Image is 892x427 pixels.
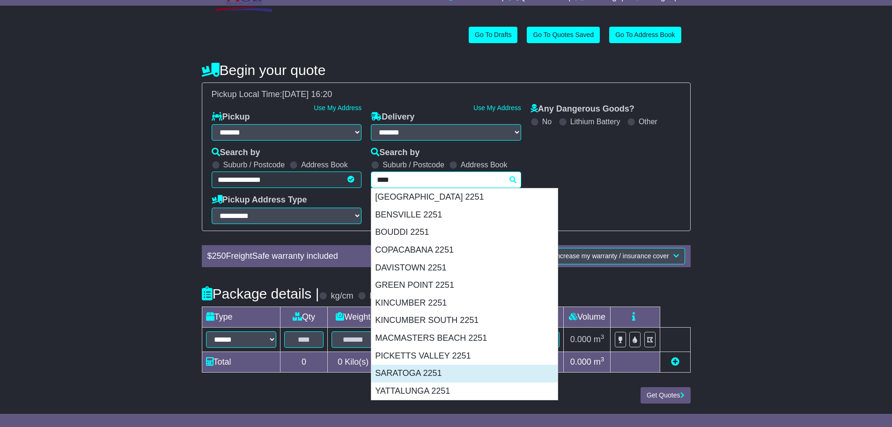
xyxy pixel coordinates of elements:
label: Other [639,117,657,126]
div: MACMASTERS BEACH 2251 [371,330,558,347]
span: 250 [212,251,226,261]
div: $ FreightSafe warranty included [203,251,473,262]
label: Delivery [371,112,414,122]
a: Go To Drafts [469,27,517,43]
td: Type [202,307,280,327]
a: Use My Address [473,104,521,112]
label: kg/cm [331,291,353,301]
label: No [542,117,552,126]
div: SARATOGA 2251 [371,365,558,382]
button: Get Quotes [641,387,691,404]
a: Add new item [671,357,679,367]
sup: 3 [601,356,604,363]
div: BENSVILLE 2251 [371,206,558,224]
label: Address Book [461,160,508,169]
span: m [594,335,604,344]
div: Pickup Local Time: [207,90,686,100]
a: Go To Quotes Saved [527,27,600,43]
label: Pickup [212,112,250,122]
span: 0.000 [570,335,591,344]
div: YATTALUNGA 2251 [371,382,558,400]
label: Search by [212,148,260,158]
td: Kilo(s) [328,352,379,372]
span: 0.000 [570,357,591,367]
div: PICKETTS VALLEY 2251 [371,347,558,365]
label: Address Book [301,160,348,169]
div: KINCUMBER SOUTH 2251 [371,312,558,330]
td: Qty [280,307,328,327]
span: 0 [338,357,342,367]
label: Suburb / Postcode [383,160,444,169]
div: [GEOGRAPHIC_DATA] 2251 [371,188,558,206]
div: DAVISTOWN 2251 [371,259,558,277]
div: GREEN POINT 2251 [371,277,558,294]
button: Increase my warranty / insurance cover [548,248,685,264]
span: Increase my warranty / insurance cover [554,252,669,260]
h4: Package details | [202,286,319,301]
div: BOUDDI 2251 [371,224,558,241]
label: Lithium Battery [570,117,620,126]
label: lb/in [369,291,385,301]
div: COPACABANA 2251 [371,241,558,259]
a: Use My Address [314,104,361,112]
td: 0 [280,352,328,372]
td: Weight [328,307,379,327]
td: Volume [564,307,611,327]
label: Search by [371,148,420,158]
label: Suburb / Postcode [223,160,285,169]
a: Go To Address Book [609,27,681,43]
div: KINCUMBER 2251 [371,294,558,312]
td: Total [202,352,280,372]
sup: 3 [601,333,604,340]
span: [DATE] 16:20 [282,90,332,99]
label: Any Dangerous Goods? [531,104,634,114]
label: Pickup Address Type [212,195,307,205]
h4: Begin your quote [202,62,691,78]
span: m [594,357,604,367]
